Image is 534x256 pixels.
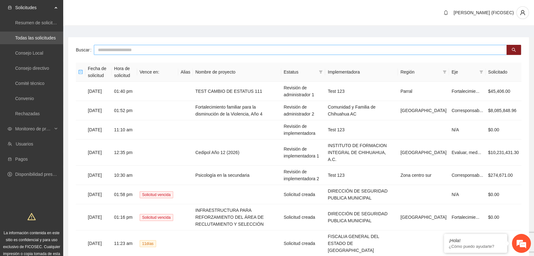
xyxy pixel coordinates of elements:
td: Revisión de implementadora 1 [281,140,325,166]
td: 01:40 pm [112,82,137,101]
th: Fecha de solicitud [85,63,112,82]
td: $274,671.00 [486,166,521,185]
td: $0.00 [486,185,521,204]
td: [DATE] [85,82,112,101]
span: filter [478,67,484,77]
td: TEST CAMBIO DE ESTATUS 111 [193,82,281,101]
td: Solicitud creada [281,185,325,204]
td: 01:16 pm [112,204,137,230]
th: Hora de solicitud [112,63,137,82]
span: Estamos en línea. [37,84,87,148]
span: Estatus [284,68,317,75]
td: [GEOGRAPHIC_DATA] [398,140,449,166]
td: 01:52 pm [112,101,137,120]
td: $0.00 [486,204,521,230]
span: Corresponsab... [452,173,483,178]
td: Zona centro sur [398,166,449,185]
span: [PERSON_NAME] (FICOSEC) [453,10,514,15]
span: Fortalecimie... [452,89,479,94]
span: search [512,48,516,53]
td: Revisión de administrador 1 [281,82,325,101]
td: INFRAESTRUCTURA PARA REFORZAMIENTO DEL ÁREA DE RECLUTAMIENTO Y SELECCIÓN [193,204,281,230]
td: $8,085,848.96 [486,101,521,120]
span: 11 día s [140,240,156,247]
span: Región [400,68,440,75]
span: user [517,10,529,15]
a: Rechazadas [15,111,40,116]
span: Solicitud vencida [140,214,173,221]
a: Comité técnico [15,81,45,86]
span: filter [441,67,448,77]
th: Implementadora [325,63,398,82]
td: $10,231,431.30 [486,140,521,166]
div: Minimizar ventana de chat en vivo [104,3,119,18]
td: INSTITUTO DE FORMACION INTEGRAL DE CHIHUAHUA, A.C. [325,140,398,166]
span: bell [441,10,451,15]
td: Revisión de implementadora [281,120,325,140]
td: N/A [449,120,486,140]
td: $45,406.00 [486,82,521,101]
span: inbox [8,5,12,10]
td: $0.00 [486,120,521,140]
a: Disponibilidad presupuestal [15,172,69,177]
span: filter [318,67,324,77]
td: 10:30 am [112,166,137,185]
a: Todas las solicitudes [15,35,56,40]
td: Test 123 [325,82,398,101]
td: Psicología en la secundaria [193,166,281,185]
span: filter [443,70,446,74]
span: filter [319,70,323,74]
label: Buscar [76,45,94,55]
th: Vence en: [137,63,178,82]
td: [DATE] [85,166,112,185]
td: Test 123 [325,166,398,185]
td: 12:35 pm [112,140,137,166]
td: DIRECCIÓN DE SEGURIDAD PUBLICA MUNICIPAL [325,185,398,204]
td: Comunidad y Familia de Chihuahua AC [325,101,398,120]
span: minus-square [78,70,83,74]
td: N/A [449,185,486,204]
td: [DATE] [85,101,112,120]
td: 11:10 am [112,120,137,140]
td: [DATE] [85,120,112,140]
th: Nombre de proyecto [193,63,281,82]
div: Chatee con nosotros ahora [33,32,106,40]
span: Corresponsab... [452,108,483,113]
th: Alias [178,63,193,82]
a: Usuarios [16,141,33,146]
td: [DATE] [85,204,112,230]
span: Fortalecimie... [452,215,479,220]
span: eye [8,127,12,131]
p: ¿Cómo puedo ayudarte? [449,244,502,249]
a: Consejo directivo [15,66,49,71]
span: filter [479,70,483,74]
div: ¡Hola! [449,238,502,243]
td: [GEOGRAPHIC_DATA] [398,101,449,120]
span: Eje [452,68,477,75]
td: [DATE] [85,185,112,204]
td: [GEOGRAPHIC_DATA] [398,204,449,230]
a: Convenio [15,96,34,101]
span: Solicitud vencida [140,191,173,198]
button: bell [441,8,451,18]
a: Consejo Local [15,51,43,56]
span: Evaluar, med... [452,150,481,155]
td: Fortalecimiento familiar para la disminución de la Violencia, Año 4 [193,101,281,120]
td: [DATE] [85,140,112,166]
textarea: Escriba su mensaje y pulse “Intro” [3,172,120,194]
span: Solicitudes [15,1,52,14]
td: Cedipol Año 12 (2026) [193,140,281,166]
button: search [507,45,521,55]
button: user [516,6,529,19]
td: Revisión de administrador 2 [281,101,325,120]
td: Solicitud creada [281,204,325,230]
td: 01:58 pm [112,185,137,204]
a: Resumen de solicitudes por aprobar [15,20,86,25]
th: Solicitado [486,63,521,82]
span: Monitoreo de proyectos [15,122,52,135]
td: Parral [398,82,449,101]
td: Test 123 [325,120,398,140]
span: warning [27,212,36,221]
a: Pagos [15,157,28,162]
td: Revisión de implementadora 2 [281,166,325,185]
